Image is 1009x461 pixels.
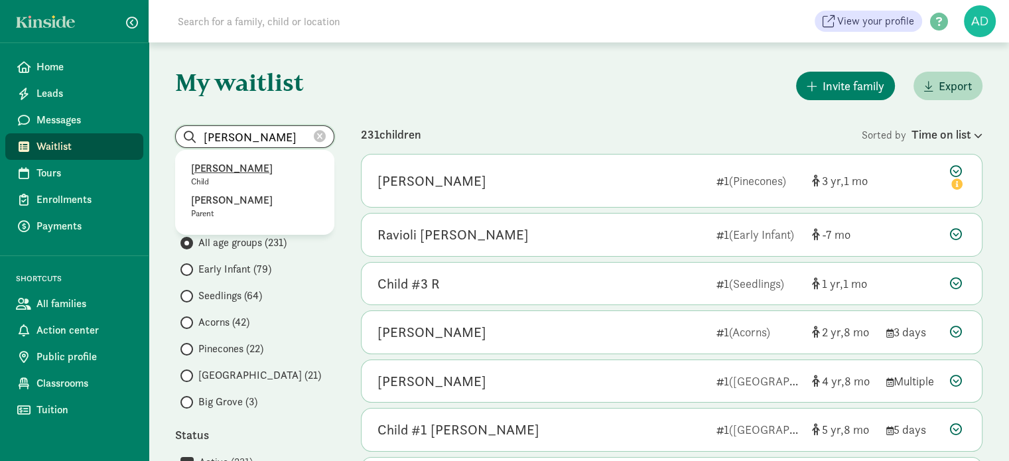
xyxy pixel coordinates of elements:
[716,323,801,341] div: 1
[886,421,939,438] div: 5 days
[36,296,133,312] span: All families
[5,213,143,239] a: Payments
[36,139,133,155] span: Waitlist
[822,422,844,437] span: 5
[729,173,786,188] span: (Pinecones)
[36,192,133,208] span: Enrollments
[716,172,801,190] div: 1
[812,275,876,293] div: [object Object]
[729,227,794,242] span: (Early Infant)
[812,226,876,243] div: [object Object]
[191,176,318,187] p: Child
[729,276,784,291] span: (Seedlings)
[175,426,334,444] div: Status
[361,125,862,143] div: 231 children
[843,276,867,291] span: 1
[198,341,263,357] span: Pinecones (22)
[729,373,854,389] span: ([GEOGRAPHIC_DATA])
[198,261,271,277] span: Early Infant (79)
[176,126,334,147] input: Search list...
[844,173,868,188] span: 1
[822,173,844,188] span: 3
[886,323,939,341] div: 3 days
[5,186,143,213] a: Enrollments
[943,397,1009,461] iframe: Chat Widget
[911,125,982,143] div: Time on list
[5,80,143,107] a: Leads
[36,165,133,181] span: Tours
[191,161,318,176] p: [PERSON_NAME]
[36,322,133,338] span: Action center
[844,324,869,340] span: 8
[5,133,143,160] a: Waitlist
[36,375,133,391] span: Classrooms
[36,218,133,234] span: Payments
[36,112,133,128] span: Messages
[815,11,922,32] a: View your profile
[377,322,486,343] div: Caroline Redig
[198,235,287,251] span: All age groups (231)
[377,273,440,295] div: Child #3 R
[5,344,143,370] a: Public profile
[837,13,914,29] span: View your profile
[812,372,876,390] div: [object Object]
[823,77,884,95] span: Invite family
[844,373,870,389] span: 8
[796,72,895,100] button: Invite family
[716,226,801,243] div: 1
[716,421,801,438] div: 1
[175,69,334,96] h1: My waitlist
[191,192,318,208] p: [PERSON_NAME]
[377,170,486,192] div: Jordi Santiago
[36,59,133,75] span: Home
[886,372,939,390] div: Multiple
[729,324,770,340] span: (Acorns)
[198,314,249,330] span: Acorns (42)
[729,422,854,437] span: ([GEOGRAPHIC_DATA])
[377,419,539,440] div: Child #1 Zach
[5,107,143,133] a: Messages
[5,160,143,186] a: Tours
[716,275,801,293] div: 1
[191,208,318,219] p: Parent
[822,324,844,340] span: 2
[5,370,143,397] a: Classrooms
[812,421,876,438] div: [object Object]
[822,227,850,242] span: -7
[198,394,257,410] span: Big Grove (3)
[812,172,876,190] div: [object Object]
[812,323,876,341] div: [object Object]
[844,422,869,437] span: 8
[36,402,133,418] span: Tuition
[939,77,972,95] span: Export
[36,86,133,101] span: Leads
[5,54,143,80] a: Home
[377,224,529,245] div: Ravioli Rightor
[913,72,982,100] button: Export
[198,288,262,304] span: Seedlings (64)
[822,276,843,291] span: 1
[5,291,143,317] a: All families
[822,373,844,389] span: 4
[36,349,133,365] span: Public profile
[170,8,542,34] input: Search for a family, child or location
[198,367,321,383] span: [GEOGRAPHIC_DATA] (21)
[5,397,143,423] a: Tuition
[377,371,486,392] div: Paula Ramones
[716,372,801,390] div: 1
[862,125,982,143] div: Sorted by
[5,317,143,344] a: Action center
